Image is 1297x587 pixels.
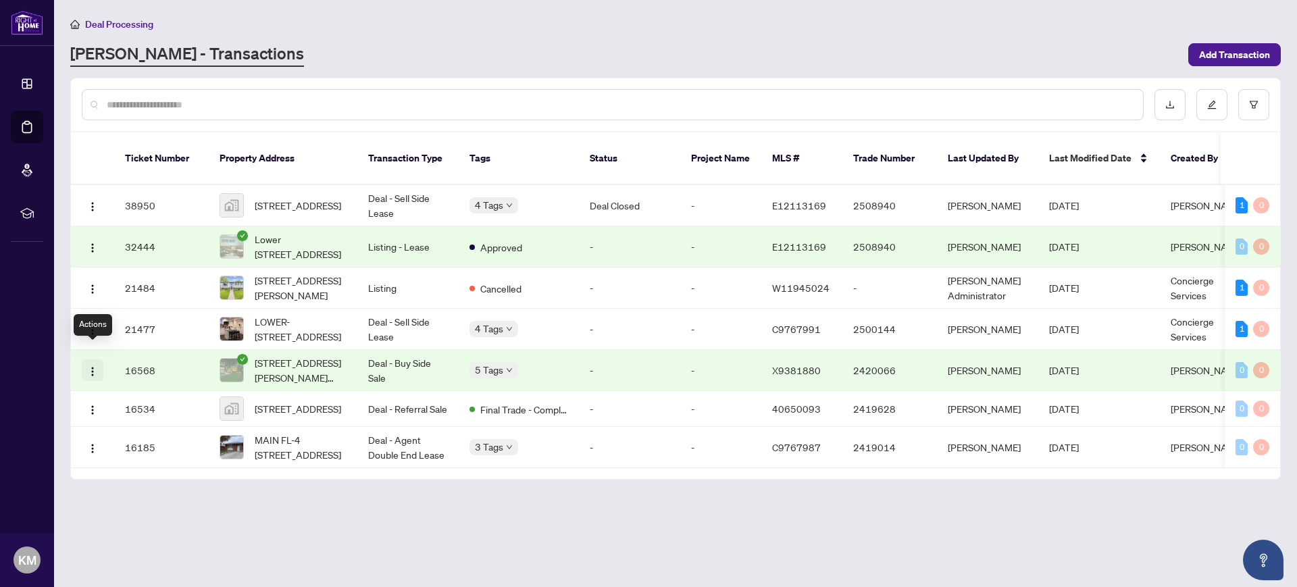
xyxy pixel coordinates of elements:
span: Approved [480,240,522,255]
td: [PERSON_NAME] [937,350,1038,391]
div: 0 [1236,439,1248,455]
td: Deal Closed [579,185,680,226]
th: MLS # [761,132,842,185]
button: filter [1238,89,1269,120]
span: [PERSON_NAME] [1171,441,1244,453]
span: edit [1207,100,1217,109]
td: 38950 [114,185,209,226]
span: filter [1249,100,1258,109]
td: [PERSON_NAME] [937,309,1038,350]
span: Add Transaction [1199,44,1270,66]
td: 2419014 [842,427,937,468]
img: thumbnail-img [220,235,243,258]
span: down [506,444,513,451]
td: - [579,226,680,267]
td: [PERSON_NAME] [937,391,1038,427]
td: - [680,226,761,267]
div: 0 [1253,321,1269,337]
td: Deal - Buy Side Sale [357,350,459,391]
td: Deal - Sell Side Lease [357,309,459,350]
th: Project Name [680,132,761,185]
td: 2508940 [842,226,937,267]
span: E12113169 [772,240,826,253]
span: Concierge Services [1171,315,1214,342]
span: down [506,326,513,332]
span: [PERSON_NAME] [1171,199,1244,211]
td: [PERSON_NAME] [937,226,1038,267]
td: - [680,185,761,226]
img: thumbnail-img [220,397,243,420]
td: 32444 [114,226,209,267]
span: [DATE] [1049,323,1079,335]
td: Deal - Agent Double End Lease [357,427,459,468]
span: [PERSON_NAME] [1171,364,1244,376]
img: Logo [87,405,98,415]
td: Deal - Referral Sale [357,391,459,427]
button: Logo [82,436,103,458]
td: 2500144 [842,309,937,350]
span: [DATE] [1049,240,1079,253]
div: 0 [1236,238,1248,255]
th: Last Updated By [937,132,1038,185]
button: download [1154,89,1186,120]
img: Logo [87,366,98,377]
td: - [680,350,761,391]
span: 40650093 [772,403,821,415]
span: [STREET_ADDRESS][PERSON_NAME][PERSON_NAME] [255,355,347,385]
span: Final Trade - Completed [480,402,568,417]
span: 4 Tags [475,197,503,213]
button: Add Transaction [1188,43,1281,66]
span: C9767987 [772,441,821,453]
span: download [1165,100,1175,109]
td: 16534 [114,391,209,427]
td: Listing - Lease [357,226,459,267]
span: check-circle [237,354,248,365]
span: LOWER-[STREET_ADDRESS] [255,314,347,344]
td: 2419628 [842,391,937,427]
div: 0 [1253,401,1269,417]
span: [PERSON_NAME] [1171,403,1244,415]
th: Ticket Number [114,132,209,185]
div: 0 [1253,362,1269,378]
button: Logo [82,359,103,381]
img: logo [11,10,43,35]
button: Logo [82,277,103,299]
td: 21477 [114,309,209,350]
th: Last Modified Date [1038,132,1160,185]
th: Status [579,132,680,185]
div: 0 [1253,238,1269,255]
th: Transaction Type [357,132,459,185]
span: Deal Processing [85,18,153,30]
button: Open asap [1243,540,1283,580]
div: 1 [1236,280,1248,296]
img: thumbnail-img [220,194,243,217]
td: 21484 [114,267,209,309]
span: down [506,202,513,209]
td: 16185 [114,427,209,468]
div: 0 [1253,280,1269,296]
td: [PERSON_NAME] [937,185,1038,226]
td: 2508940 [842,185,937,226]
img: thumbnail-img [220,317,243,340]
button: Logo [82,236,103,257]
td: - [842,267,937,309]
span: X9381880 [772,364,821,376]
div: 0 [1253,439,1269,455]
img: Logo [87,201,98,212]
td: - [579,391,680,427]
td: [PERSON_NAME] [937,427,1038,468]
span: Last Modified Date [1049,151,1131,165]
span: 4 Tags [475,321,503,336]
span: E12113169 [772,199,826,211]
th: Property Address [209,132,357,185]
td: - [680,391,761,427]
td: - [579,309,680,350]
span: [STREET_ADDRESS][PERSON_NAME] [255,273,347,303]
img: thumbnail-img [220,276,243,299]
div: 0 [1236,362,1248,378]
td: - [680,267,761,309]
td: - [579,267,680,309]
div: 1 [1236,197,1248,213]
span: [DATE] [1049,199,1079,211]
img: thumbnail-img [220,436,243,459]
